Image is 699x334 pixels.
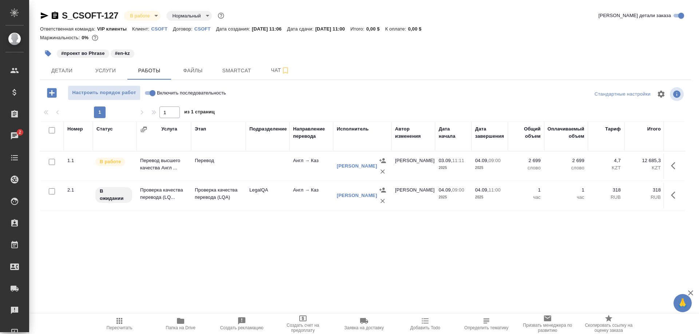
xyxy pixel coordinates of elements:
div: Общий объем [512,125,541,140]
p: Дата сдачи: [287,26,315,32]
span: Детали [44,66,79,75]
p: 1 [548,186,584,194]
span: Smartcat [219,66,254,75]
p: час [512,194,541,201]
span: [PERSON_NAME] детали заказа [599,12,671,19]
div: 1.1 [67,157,89,164]
td: [PERSON_NAME] [391,183,435,208]
p: 11:00 [489,187,501,193]
p: 04.09, [475,158,489,163]
p: Клиент: [132,26,151,32]
p: 4,7 [592,157,621,164]
p: 04.09, [439,187,452,193]
button: Настроить порядок работ [68,85,141,100]
span: Включить последовательность [157,89,226,97]
p: 04.09, [475,187,489,193]
p: 318 [628,186,661,194]
p: 2 699 [512,157,541,164]
button: Скопировать ссылку [51,11,59,20]
p: Ответственная команда: [40,26,97,32]
div: Оплачиваемый объем [548,125,584,140]
div: В работе [166,11,212,21]
div: Тариф [605,125,621,133]
span: 🙏 [676,295,689,311]
button: Удалить [377,196,388,206]
p: слово [548,164,584,172]
p: CSOFT [194,26,216,32]
p: Дата создания: [216,26,252,32]
p: KZT [592,164,621,172]
div: 2.1 [67,186,89,194]
a: [PERSON_NAME] [337,193,377,198]
p: 1 [512,186,541,194]
span: проект во Phrase [56,50,110,56]
p: 12 685,3 [628,157,661,164]
p: 2025 [475,164,504,172]
p: Перевод [195,157,242,164]
div: Услуга [161,125,177,133]
div: Направление перевода [293,125,329,140]
p: слово [512,164,541,172]
button: Скопировать ссылку для ЯМессенджера [40,11,49,20]
p: 03.09, [439,158,452,163]
p: В ожидании [100,188,128,202]
a: S_CSOFT-127 [62,11,118,20]
button: Добавить работу [42,85,62,100]
div: Дата начала [439,125,468,140]
button: Доп статусы указывают на важность/срочность заказа [216,11,226,20]
p: Итого: [351,26,366,32]
button: Назначить [377,155,388,166]
p: [DATE] 11:06 [252,26,287,32]
button: Добавить тэг [40,45,56,61]
button: В работе [128,13,152,19]
div: Исполнитель выполняет работу [95,157,133,167]
p: К оплате: [385,26,408,32]
p: Договор: [173,26,194,32]
p: KZT [628,164,661,172]
td: [PERSON_NAME] [391,153,435,179]
span: 2 [14,129,25,136]
p: 0,00 $ [408,26,427,32]
button: Здесь прячутся важные кнопки [667,157,684,174]
p: В работе [100,158,121,165]
td: Проверка качества перевода (LQ... [137,183,191,208]
span: Файлы [175,66,210,75]
div: Номер [67,125,83,133]
a: CSOFT [194,25,216,32]
div: Этап [195,125,206,133]
td: Англ → Каз [289,183,333,208]
div: Дата завершения [475,125,504,140]
a: CSOFT [151,25,173,32]
span: Услуги [88,66,123,75]
a: 2 [2,127,27,145]
div: Автор изменения [395,125,431,140]
p: VIP клиенты [97,26,132,32]
p: 0,00 $ [366,26,385,32]
p: RUB [628,194,661,201]
p: 2025 [439,194,468,201]
div: Итого [647,125,661,133]
p: [DATE] 11:00 [315,26,351,32]
p: #проект во Phrase [61,50,105,57]
button: 🙏 [674,294,692,312]
button: Здесь прячутся важные кнопки [667,186,684,204]
p: Проверка качества перевода (LQA) [195,186,242,201]
button: 12685.30 KZT; 318.00 RUB; [90,33,100,43]
p: Маржинальность: [40,35,82,40]
p: 2025 [439,164,468,172]
td: LegalQA [246,183,289,208]
button: Назначить [377,185,388,196]
p: #en-kz [115,50,130,57]
button: Сгруппировать [140,126,147,133]
p: 11:11 [452,158,464,163]
span: Настроить порядок работ [72,89,137,97]
p: 318 [592,186,621,194]
span: Посмотреть информацию [670,87,685,101]
div: Подразделение [249,125,287,133]
a: [PERSON_NAME] [337,163,377,169]
div: Исполнитель [337,125,369,133]
div: split button [593,89,652,100]
span: en-kz [110,50,135,56]
button: Нормальный [170,13,203,19]
span: Настроить таблицу [652,85,670,103]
